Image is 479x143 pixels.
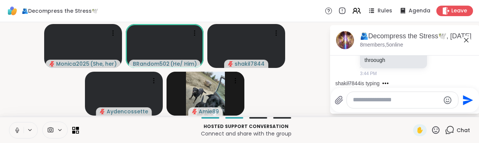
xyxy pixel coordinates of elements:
[378,7,392,15] span: Rules
[83,123,409,130] p: Hosted support conversation
[364,49,422,64] p: my audio wont come throough
[49,61,55,66] span: audio-muted
[228,61,233,66] span: audio-muted
[192,109,197,114] span: audio-muted
[416,126,424,135] span: ✋
[235,60,265,68] span: shakil7844
[360,32,474,41] div: 🫂Decompress the Stress🕊️, [DATE]
[457,126,470,134] span: Chat
[335,80,379,87] div: shakil7844 is typing
[353,96,440,104] textarea: Type your message
[133,60,170,68] span: BRandom502
[409,7,430,15] span: Agenda
[360,70,377,77] span: 3:44 PM
[336,31,354,49] img: 🫂Decompress the Stress🕊️, Sep 10
[199,108,219,115] span: Amie89
[443,96,452,105] button: Emoji picker
[451,7,467,15] span: Leave
[170,60,197,68] span: ( He/ Him )
[360,41,403,49] p: 8 members, 5 online
[83,130,409,137] p: Connect and share with the group
[186,72,225,116] img: Amie89
[458,92,475,108] button: Send
[100,109,105,114] span: audio-muted
[22,7,98,15] span: 🫂Decompress the Stress🕊️
[107,108,148,115] span: Aydencossette
[6,5,19,17] img: ShareWell Logomark
[56,60,89,68] span: Monica2025
[90,60,117,68] span: ( She, her )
